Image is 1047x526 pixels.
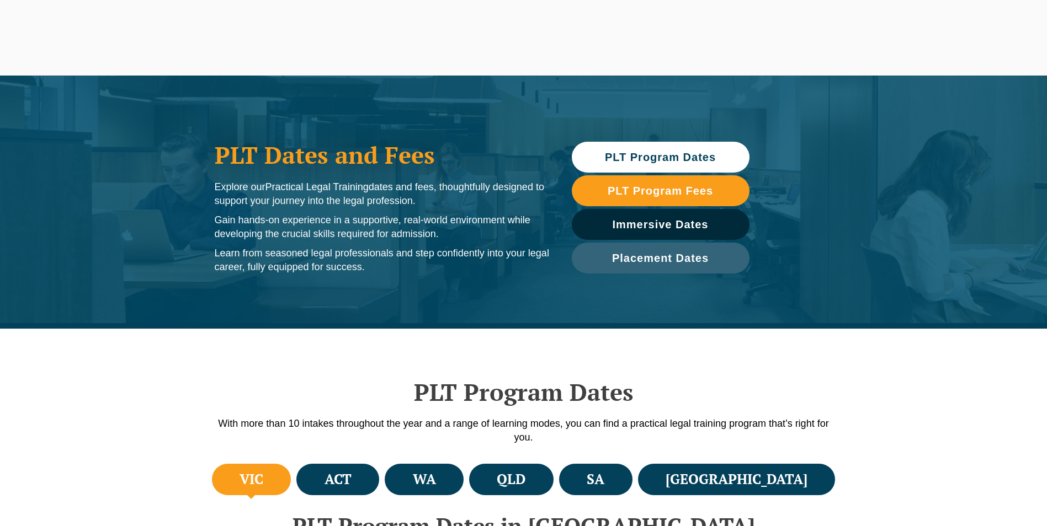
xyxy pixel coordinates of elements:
h4: VIC [240,470,263,489]
a: Placement Dates [572,243,750,273]
span: Placement Dates [612,253,709,264]
span: Practical Legal Training [265,181,369,192]
a: PLT Program Fees [572,175,750,206]
p: Learn from seasoned legal professionals and step confidently into your legal career, fully equipp... [215,246,550,274]
h4: QLD [497,470,525,489]
h4: ACT [325,470,352,489]
h1: PLT Dates and Fees [215,141,550,169]
p: Gain hands-on experience in a supportive, real-world environment while developing the crucial ski... [215,213,550,241]
a: Immersive Dates [572,209,750,240]
h2: PLT Program Dates [209,378,838,406]
h4: [GEOGRAPHIC_DATA] [666,470,807,489]
span: PLT Program Fees [608,185,713,196]
a: PLT Program Dates [572,142,750,173]
h4: WA [413,470,436,489]
span: Immersive Dates [613,219,709,230]
h4: SA [587,470,604,489]
p: With more than 10 intakes throughout the year and a range of learning modes, you can find a pract... [209,417,838,444]
p: Explore our dates and fees, thoughtfully designed to support your journey into the legal profession. [215,180,550,208]
span: PLT Program Dates [605,152,716,163]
